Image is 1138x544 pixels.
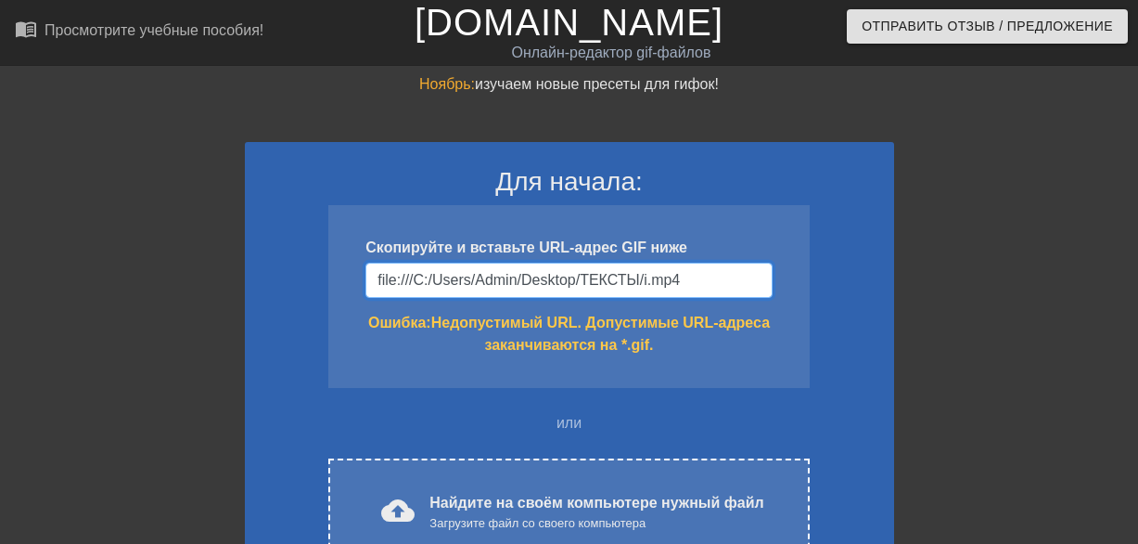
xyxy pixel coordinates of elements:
[269,166,870,198] h3: Для начала:
[415,2,723,43] a: [DOMAIN_NAME]
[381,494,415,527] span: cloud_upload загрузить
[429,514,763,533] div: Загрузите файл со своего компьютера
[365,263,772,298] input: Имя пользователя
[365,312,772,356] div: Ошибка: Недопустимый URL. Допустимые URL-адреса заканчиваются на *.gif.
[365,237,772,259] div: Скопируйте и вставьте URL-адрес GIF ниже
[847,9,1128,44] button: Отправить Отзыв / Предложение
[245,73,894,96] div: изучаем новые пресеты для гифок!
[293,412,846,434] div: или
[15,18,263,46] a: Просмотрите учебные пособия!
[15,18,37,40] span: menu_book_бук меню
[862,15,1113,38] span: Отправить Отзыв / Предложение
[389,42,834,64] div: Онлайн-редактор gif-файлов
[45,22,263,38] div: Просмотрите учебные пособия!
[419,76,475,92] span: Ноябрь:
[429,492,763,533] div: Найдите на своём компьютере нужный файл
